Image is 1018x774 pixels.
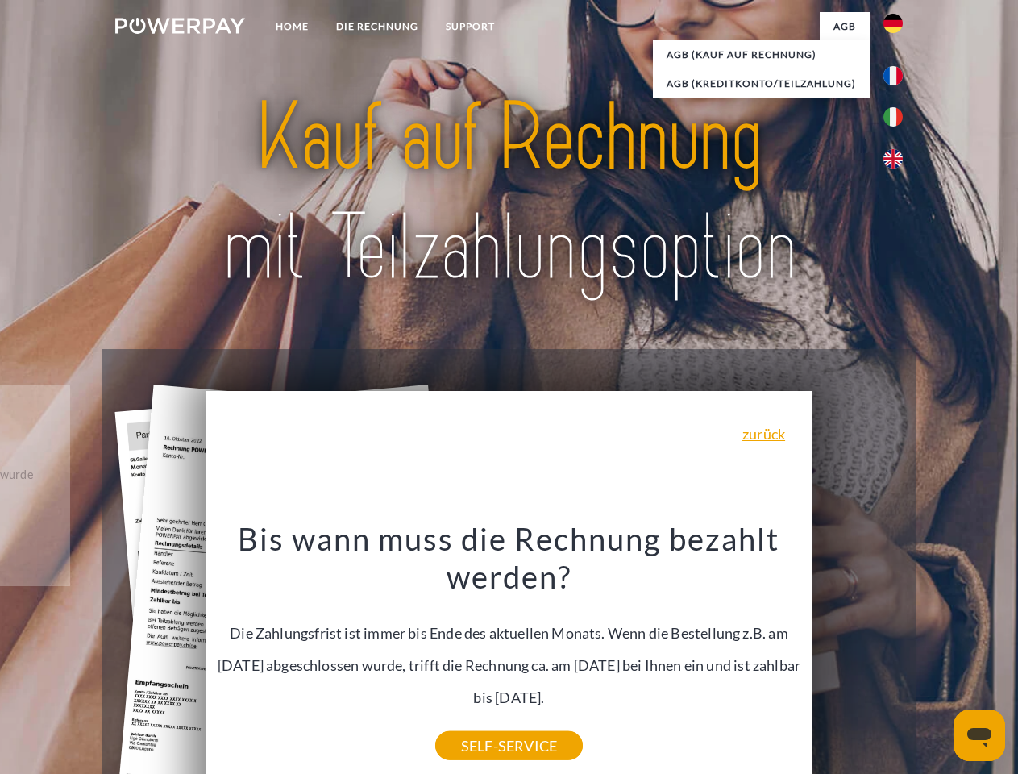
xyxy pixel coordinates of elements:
[653,69,870,98] a: AGB (Kreditkonto/Teilzahlung)
[883,149,903,169] img: en
[820,12,870,41] a: agb
[435,731,583,760] a: SELF-SERVICE
[154,77,864,309] img: title-powerpay_de.svg
[954,709,1005,761] iframe: Schaltfläche zum Öffnen des Messaging-Fensters
[432,12,509,41] a: SUPPORT
[742,427,785,441] a: zurück
[262,12,322,41] a: Home
[215,519,804,597] h3: Bis wann muss die Rechnung bezahlt werden?
[883,14,903,33] img: de
[322,12,432,41] a: DIE RECHNUNG
[883,107,903,127] img: it
[653,40,870,69] a: AGB (Kauf auf Rechnung)
[883,66,903,85] img: fr
[115,18,245,34] img: logo-powerpay-white.svg
[215,519,804,746] div: Die Zahlungsfrist ist immer bis Ende des aktuellen Monats. Wenn die Bestellung z.B. am [DATE] abg...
